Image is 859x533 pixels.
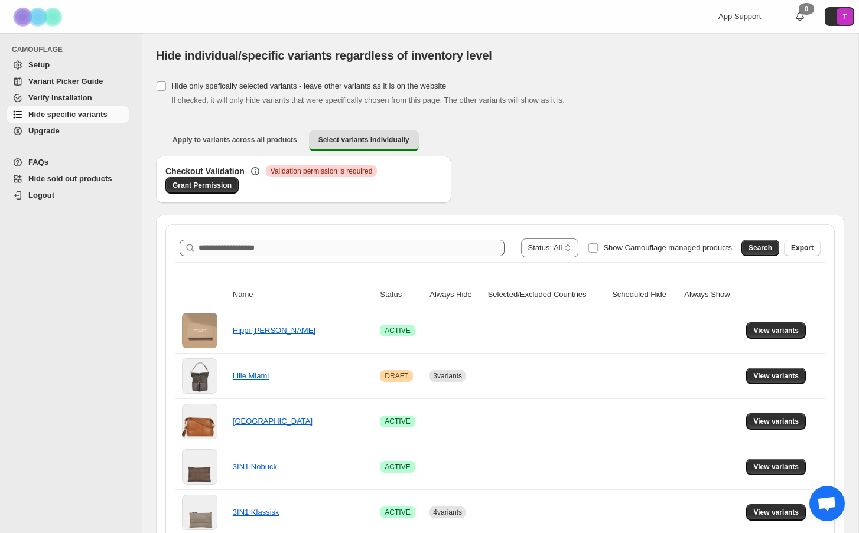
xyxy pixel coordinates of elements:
[173,181,232,190] span: Grant Permission
[809,486,845,521] div: Open chat
[165,177,239,194] a: Grant Permission
[753,371,799,381] span: View variants
[182,449,217,485] img: 3IN1 Nobuck
[385,417,410,426] span: ACTIVE
[163,130,307,149] button: Apply to variants across all products
[746,459,806,475] button: View variants
[746,368,806,384] button: View variants
[7,187,129,204] a: Logout
[28,110,108,119] span: Hide specific variants
[385,462,410,472] span: ACTIVE
[233,326,315,335] a: Hippi [PERSON_NAME]
[825,7,854,26] button: Avatar with initials T
[376,282,426,308] th: Status
[171,96,565,104] span: If checked, it will only hide variants that were specifically chosen from this page. The other va...
[837,8,853,25] span: Avatar with initials T
[7,171,129,187] a: Hide sold out products
[718,12,761,21] span: App Support
[433,372,462,380] span: 3 variants
[7,123,129,139] a: Upgrade
[173,135,297,145] span: Apply to variants across all products
[182,495,217,530] img: 3IN1 Klassisk
[28,158,48,166] span: FAQs
[681,282,743,308] th: Always Show
[609,282,681,308] th: Scheduled Hide
[794,11,806,22] a: 0
[309,130,419,151] button: Select variants individually
[165,165,245,177] h3: Checkout Validation
[433,508,462,516] span: 4 variants
[484,282,609,308] th: Selected/Excluded Countries
[28,174,112,183] span: Hide sold out products
[233,508,279,516] a: 3IN1 Klassisk
[233,417,313,426] a: [GEOGRAPHIC_DATA]
[385,508,410,517] span: ACTIVE
[746,504,806,521] button: View variants
[233,371,269,380] a: Lille Miami
[799,3,814,15] div: 0
[753,326,799,335] span: View variants
[156,49,492,62] span: Hide individual/specific variants regardless of inventory level
[753,417,799,426] span: View variants
[28,126,60,135] span: Upgrade
[28,93,92,102] span: Verify Installation
[28,191,54,200] span: Logout
[9,1,69,33] img: Camouflage
[746,413,806,430] button: View variants
[229,282,377,308] th: Name
[741,240,779,256] button: Search
[603,243,732,252] span: Show Camouflage managed products
[7,57,129,73] a: Setup
[7,154,129,171] a: FAQs
[171,81,446,90] span: Hide only spefically selected variants - leave other variants as it is on the website
[385,371,408,381] span: DRAFT
[182,358,217,394] img: Lille Miami
[7,73,129,90] a: Variant Picker Guide
[753,462,799,472] span: View variants
[28,60,50,69] span: Setup
[7,90,129,106] a: Verify Installation
[385,326,410,335] span: ACTIVE
[791,243,814,253] span: Export
[182,404,217,439] img: Barcelona
[843,13,847,20] text: T
[233,462,277,471] a: 3IN1 Nobuck
[784,240,821,256] button: Export
[318,135,409,145] span: Select variants individually
[28,77,103,86] span: Variant Picker Guide
[753,508,799,517] span: View variants
[7,106,129,123] a: Hide specific variants
[746,322,806,339] button: View variants
[271,166,373,176] span: Validation permission is required
[182,313,217,348] img: Hippi Grace Gavekort
[12,45,134,54] span: CAMOUFLAGE
[426,282,484,308] th: Always Hide
[749,243,772,253] span: Search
